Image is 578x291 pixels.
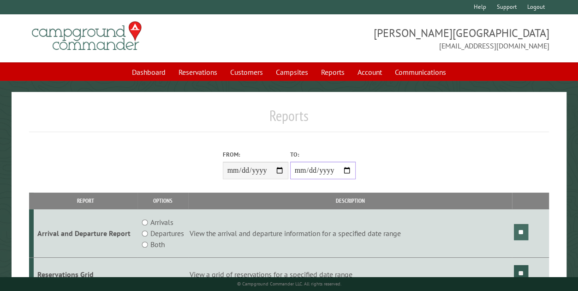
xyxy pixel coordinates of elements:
a: Reports [316,63,350,81]
th: Report [34,193,138,209]
h1: Reports [29,107,549,132]
a: Communications [389,63,452,81]
a: Campsites [270,63,314,81]
label: From: [223,150,288,159]
th: Description [188,193,512,209]
label: To: [290,150,356,159]
label: Arrivals [150,217,173,228]
th: Options [137,193,188,209]
a: Account [352,63,387,81]
td: View the arrival and departure information for a specified date range [188,209,512,258]
a: Reservations [173,63,223,81]
img: Campground Commander [29,18,144,54]
span: [PERSON_NAME][GEOGRAPHIC_DATA] [EMAIL_ADDRESS][DOMAIN_NAME] [289,25,549,51]
a: Customers [225,63,268,81]
label: Both [150,239,165,250]
small: © Campground Commander LLC. All rights reserved. [237,281,341,287]
label: Departures [150,228,184,239]
a: Dashboard [126,63,171,81]
td: Arrival and Departure Report [34,209,138,258]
